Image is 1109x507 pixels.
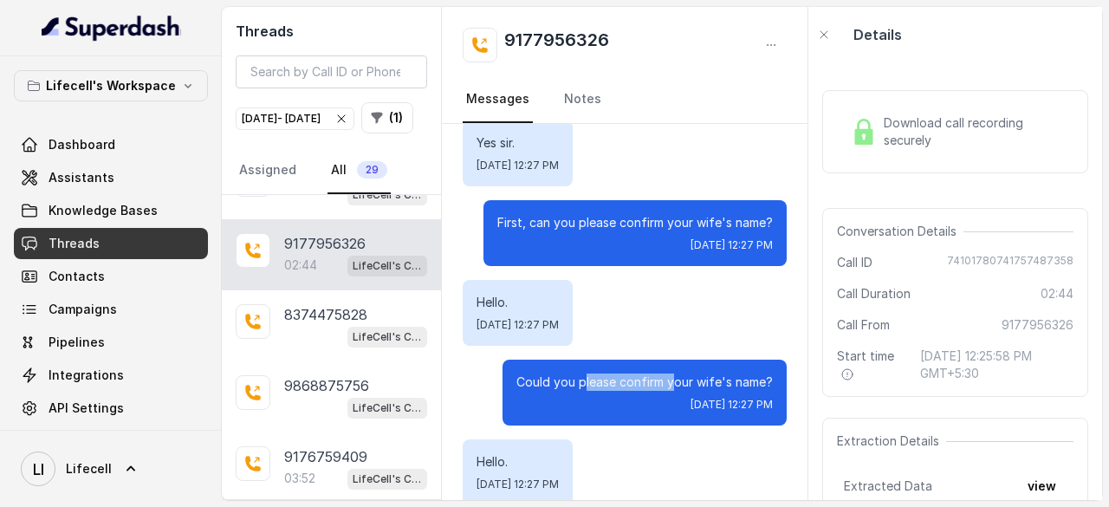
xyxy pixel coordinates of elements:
span: Start time [837,348,905,382]
a: Campaigns [14,294,208,325]
p: LifeCell's Call Assistant [353,471,422,488]
button: view [1017,471,1067,502]
p: Details [853,24,902,45]
span: [DATE] 12:27 PM [477,159,559,172]
span: Call Duration [837,285,911,302]
span: [DATE] 12:27 PM [691,398,773,412]
p: LifeCell's Call Assistant [353,186,422,204]
a: Threads [14,228,208,259]
p: 9177956326 [284,233,366,254]
span: [DATE] 12:27 PM [691,238,773,252]
a: Integrations [14,360,208,391]
p: 9868875756 [284,375,369,396]
input: Search by Call ID or Phone Number [236,55,427,88]
span: API Settings [49,400,124,417]
span: Campaigns [49,301,117,318]
span: Call From [837,316,890,334]
h2: Threads [236,21,427,42]
a: Notes [561,76,605,123]
p: Could you please confirm your wife's name? [516,374,773,391]
span: [DATE] 12:25:58 PM GMT+5:30 [920,348,1073,382]
a: API Settings [14,393,208,424]
img: Lock Icon [851,119,877,145]
p: Hello. [477,294,559,311]
nav: Tabs [463,76,787,123]
span: Integrations [49,367,124,384]
a: Messages [463,76,533,123]
span: Assistants [49,169,114,186]
nav: Tabs [236,147,427,194]
span: 74101780741757487358 [947,254,1073,271]
button: Lifecell's Workspace [14,70,208,101]
p: First, can you please confirm your wife's name? [497,214,773,231]
p: Hello. [477,453,559,471]
span: Knowledge Bases [49,202,158,219]
h2: 9177956326 [504,28,609,62]
span: [DATE] 12:27 PM [477,318,559,332]
span: Extraction Details [837,432,946,450]
p: 8374475828 [284,304,367,325]
span: Contacts [49,268,105,285]
span: Threads [49,235,100,252]
p: Lifecell's Workspace [46,75,176,96]
a: Lifecell [14,445,208,493]
p: LifeCell's Call Assistant [353,400,422,417]
text: LI [33,460,44,478]
a: Pipelines [14,327,208,358]
img: light.svg [42,14,181,42]
a: Knowledge Bases [14,195,208,226]
p: 9176759409 [284,446,367,467]
div: [DATE] - [DATE] [242,110,348,127]
button: (1) [361,102,413,133]
span: Lifecell [66,460,112,478]
span: Dashboard [49,136,115,153]
p: LifeCell's Call Assistant [353,328,422,346]
a: Dashboard [14,129,208,160]
p: 02:44 [284,257,317,274]
p: Yes sir. [477,134,559,152]
button: [DATE]- [DATE] [236,107,354,130]
span: 02:44 [1041,285,1073,302]
span: Extracted Data [844,478,932,495]
a: Contacts [14,261,208,292]
span: Download call recording securely [884,114,1067,149]
a: All29 [328,147,391,194]
span: 29 [357,161,387,179]
span: Conversation Details [837,223,963,240]
span: [DATE] 12:27 PM [477,478,559,491]
a: Assistants [14,162,208,193]
span: 9177956326 [1002,316,1073,334]
span: Call ID [837,254,872,271]
p: 03:52 [284,470,315,487]
span: Pipelines [49,334,105,351]
a: Assigned [236,147,300,194]
p: LifeCell's Call Assistant [353,257,422,275]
